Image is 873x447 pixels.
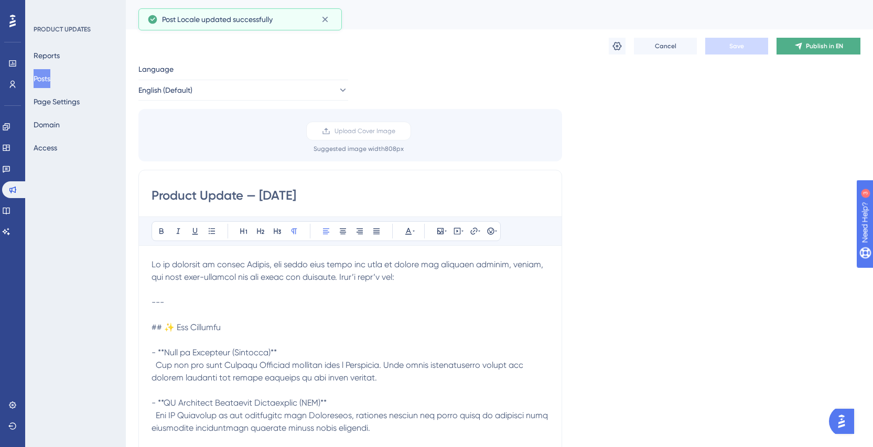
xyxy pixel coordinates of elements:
span: Language [138,63,174,75]
button: Access [34,138,57,157]
button: Cancel [634,38,697,54]
button: English (Default) [138,80,348,101]
button: Save [705,38,768,54]
iframe: UserGuiding AI Assistant Launcher [829,406,860,437]
span: Save [729,42,744,50]
div: Suggested image width 808 px [314,145,404,153]
button: Page Settings [34,92,80,111]
div: PRODUCT UPDATES [34,25,91,34]
div: [DATE] - Update [138,7,834,22]
span: Upload Cover Image [335,127,395,135]
span: Need Help? [25,3,66,15]
span: Cancel [655,42,676,50]
button: Domain [34,115,60,134]
span: Post Locale updated successfully [162,13,273,26]
button: Reports [34,46,60,65]
button: Publish in EN [777,38,860,54]
div: 3 [73,5,76,14]
span: Publish in EN [806,42,843,50]
button: Posts [34,69,50,88]
span: English (Default) [138,84,192,96]
input: Post Title [152,187,549,204]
